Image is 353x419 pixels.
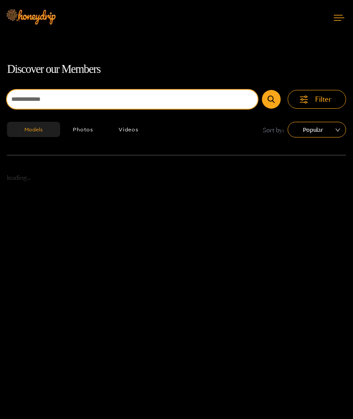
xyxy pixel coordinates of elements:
button: Photos [60,122,106,137]
button: Filter [288,90,346,109]
span: Sort by: [263,125,284,135]
span: Filter [315,94,332,104]
button: Videos [106,122,151,137]
button: Models [7,122,60,137]
p: loading... [7,173,346,183]
span: Popular [294,123,339,136]
div: sort [288,122,346,137]
button: Submit Search [262,90,281,109]
h1: Discover our Members [7,60,346,79]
